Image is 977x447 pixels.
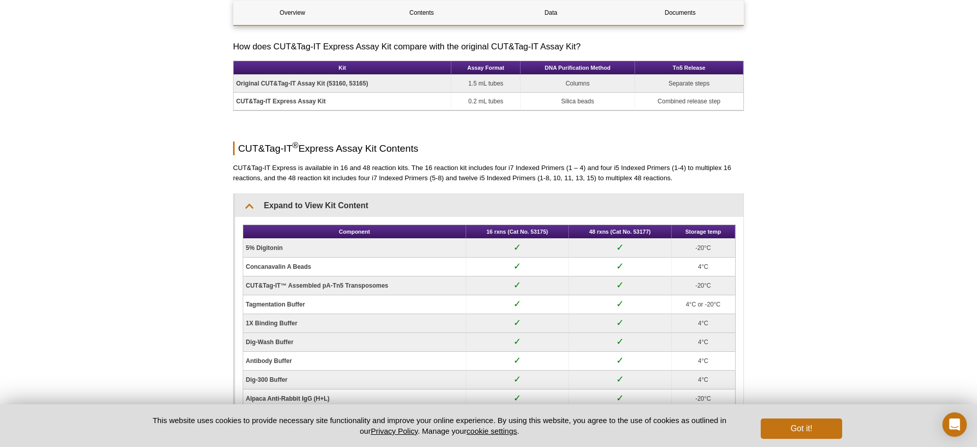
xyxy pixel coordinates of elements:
[672,389,735,408] td: -20°C
[616,318,624,328] span: ✓
[521,75,635,93] td: Columns
[616,280,624,290] span: ✓
[246,263,311,270] strong: Concanavalin A Beads
[513,280,521,290] span: ✓
[466,225,569,239] th: 16 rxns (Cat No. 53175)
[635,75,743,93] td: Separate steps
[246,357,292,365] strong: Antibody Buffer
[236,80,368,87] strong: Original CUT&Tag-IT Assay Kit (53160, 53165)
[521,93,635,110] td: Silica beads
[616,261,624,271] span: ✓
[672,276,735,295] td: -20°C
[371,427,418,435] a: Privacy Policy
[672,314,735,333] td: 4°C
[293,141,299,150] sup: ®
[672,371,735,389] td: 4°C
[513,261,521,271] span: ✓
[233,41,744,53] h3: How does CUT&Tag-IT Express Assay Kit compare with the original CUT&Tag-IT Assay Kit?
[513,374,521,384] span: ✓
[513,337,521,347] span: ✓
[672,258,735,276] td: 4°C
[616,299,624,309] span: ✓
[635,61,743,75] th: Tn5 Release
[672,333,735,352] td: 4°C
[246,244,283,252] strong: 5% Digitonin
[672,352,735,371] td: 4°C
[451,93,521,110] td: 0.2 mL tubes
[672,295,735,314] td: 4°C or -20°C
[513,299,521,309] span: ✓
[621,1,739,25] a: Documents
[233,163,744,183] p: CUT&Tag-IT Express is available in 16 and 48 reaction kits. The 16 reaction kit includes four i7 ...
[616,337,624,347] span: ✓
[492,1,610,25] a: Data
[235,194,743,217] summary: Expand to View Kit Content
[616,355,624,366] span: ✓
[616,374,624,384] span: ✓
[451,61,521,75] th: Assay Format
[246,395,330,402] strong: Alpaca Anti-Rabbit IgG (H+L)
[246,301,305,308] strong: Tagmentation Buffer
[635,93,743,110] td: Combined release step
[761,418,842,439] button: Got it!
[672,225,735,239] th: Storage temp
[467,427,517,435] button: cookie settings
[246,339,294,346] strong: Dig-Wash Buffer
[233,142,744,155] h2: CUT&Tag-IT Express Assay Kit Contents
[246,320,297,327] strong: 1X Binding Buffer
[513,318,521,328] span: ✓
[942,412,967,437] div: Open Intercom Messenger
[513,393,521,403] span: ✓
[521,61,635,75] th: DNA Purification Method
[243,225,466,239] th: Component
[569,225,672,239] th: 48 rxns (Cat No. 53177)
[234,1,351,25] a: Overview
[451,75,521,93] td: 1.5 mL tubes
[246,282,388,289] strong: CUT&Tag-IT™ Assembled pA-Tn5 Transposomes
[363,1,480,25] a: Contents
[135,415,744,436] p: This website uses cookies to provide necessary site functionality and improve your online experie...
[513,242,521,253] span: ✓
[236,98,326,105] strong: CUT&Tag-IT Express Assay Kit
[513,355,521,366] span: ✓
[672,239,735,258] td: -20°C
[246,376,288,383] strong: Dig-300 Buffer
[616,393,624,403] span: ✓
[234,61,451,75] th: Kit
[616,242,624,253] span: ✓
